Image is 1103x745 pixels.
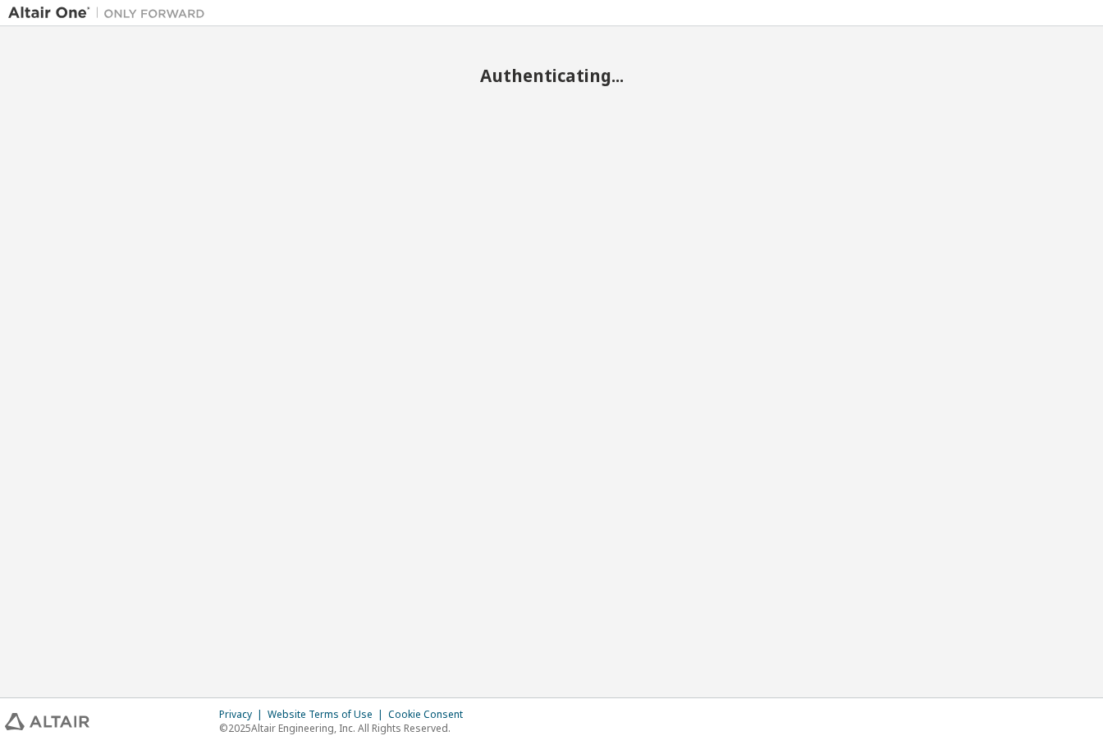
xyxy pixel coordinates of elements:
p: © 2025 Altair Engineering, Inc. All Rights Reserved. [219,721,473,735]
div: Privacy [219,708,268,721]
div: Cookie Consent [388,708,473,721]
h2: Authenticating... [8,65,1095,86]
img: Altair One [8,5,213,21]
div: Website Terms of Use [268,708,388,721]
img: altair_logo.svg [5,713,89,730]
